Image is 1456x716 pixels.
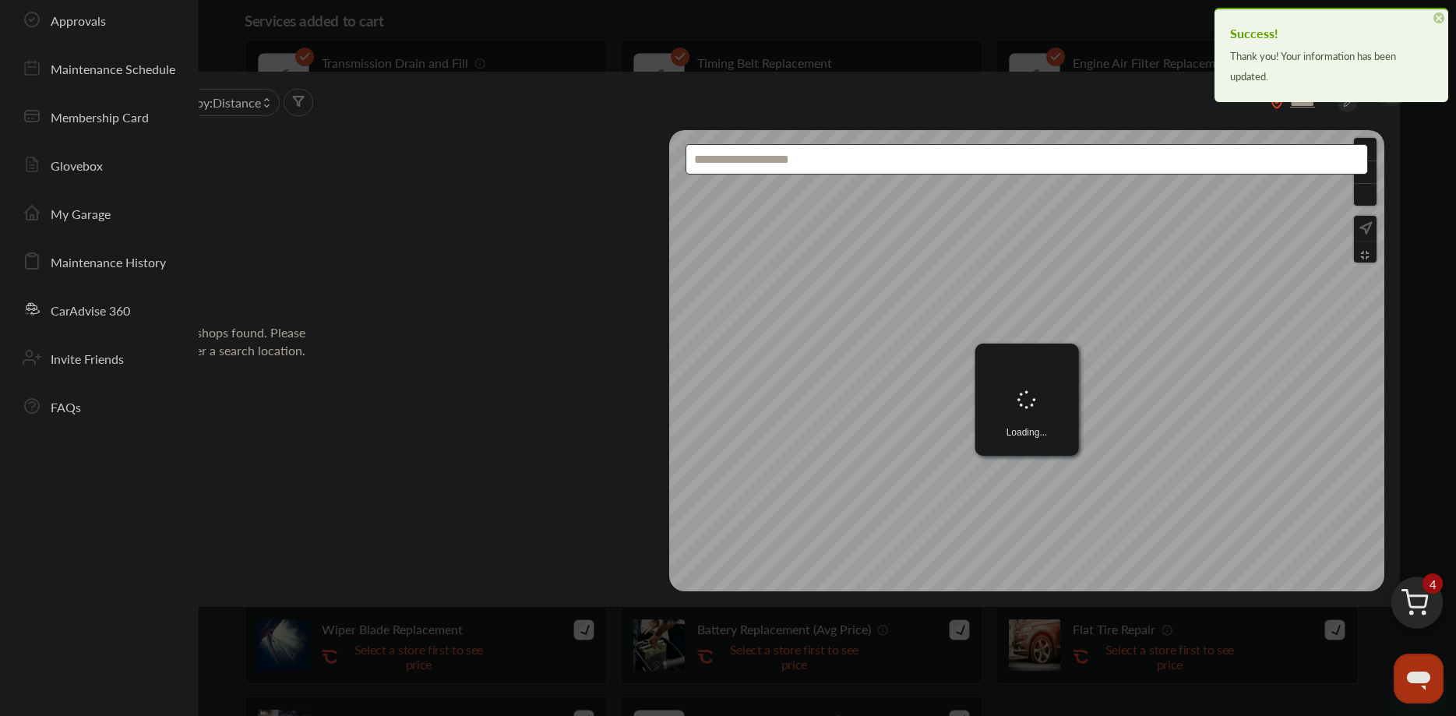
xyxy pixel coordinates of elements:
iframe: Button to launch messaging window [1394,654,1444,704]
a: Glovebox [14,144,183,185]
span: Maintenance History [51,253,166,273]
a: Maintenance Schedule [14,48,183,88]
span: CarAdvise 360 [51,302,130,322]
a: CarAdvise 360 [14,289,183,330]
a: My Garage [14,192,183,233]
span: Invite Friends [51,350,124,370]
span: 4 [1423,573,1443,594]
div: Thank you! Your information has been updated. [1230,46,1433,86]
a: Maintenance History [14,241,183,281]
h4: Success! [1230,21,1433,46]
span: × [1433,12,1444,23]
span: My Garage [51,205,111,225]
span: Approvals [51,12,106,32]
a: Invite Friends [14,337,183,378]
span: Membership Card [51,108,149,129]
span: Maintenance Schedule [51,60,175,80]
a: Membership Card [14,96,183,136]
img: cart_icon.3d0951e8.svg [1380,570,1454,644]
span: Glovebox [51,157,103,177]
a: FAQs [14,386,183,426]
span: FAQs [51,398,81,418]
